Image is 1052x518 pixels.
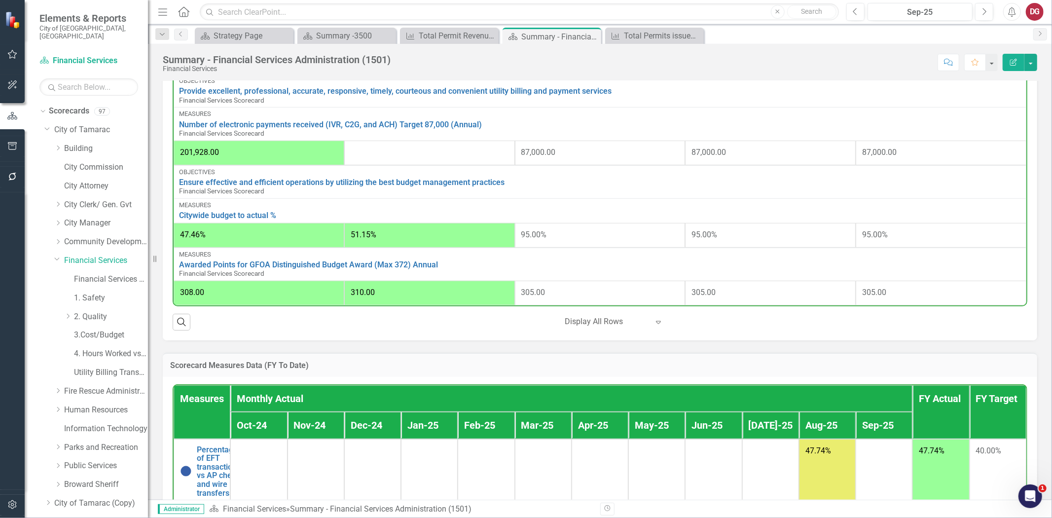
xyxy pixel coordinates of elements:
div: Sep-25 [871,6,969,18]
a: 3.Cost/Budget [74,330,148,341]
a: Scorecards [49,106,89,117]
span: Financial Services Scorecard [179,129,264,137]
div: » [209,504,593,515]
div: Measures [179,251,1021,258]
a: City of Tamarac [54,124,148,136]
span: 87,000.00 [862,148,897,157]
span: 308.00 [180,288,204,297]
a: Ensure effective and efficient operations by utilizing the best budget management practices [179,178,1021,187]
a: 4. Hours Worked vs Available hours [74,348,148,360]
a: Financial Services [223,504,286,514]
a: Citywide budget to actual % [179,211,1021,220]
td: Double-Click to Edit Right Click for Context Menu [174,74,1026,107]
span: 201,928.00 [180,148,219,157]
a: Utility Billing Transactional Survey [74,367,148,378]
span: 95.00% [862,230,888,239]
a: Community Development [64,236,148,248]
h3: Scorecard Measures Data (FY To Date) [170,361,1030,370]
span: 47.74% [919,446,944,455]
a: City Manager [64,218,148,229]
button: DG [1026,3,1044,21]
a: City Commission [64,162,148,173]
span: Elements & Reports [39,12,138,24]
div: Total Permit Revenue (permit revenue, open pmt search, LSR) [419,30,496,42]
span: Financial Services Scorecard [179,269,264,277]
a: City Attorney [64,181,148,192]
a: Fire Rescue Administration [64,386,148,397]
a: Total Permits issued (Sum of permits per discipline) [608,30,701,42]
a: Parks and Recreation [64,442,148,453]
a: Human Resources [64,405,148,416]
span: Financial Services Scorecard [179,187,264,195]
span: 95.00% [691,230,717,239]
span: 305.00 [691,288,716,297]
div: 97 [94,107,110,115]
a: Strategy Page [197,30,291,42]
a: Financial Services [64,255,148,266]
a: Public Services [64,460,148,472]
span: 1 [1039,484,1047,492]
a: Awarded Points for GFOA Distinguished Budget Award (Max 372) Annual [179,260,1021,269]
td: Double-Click to Edit Right Click for Context Menu [174,248,1026,281]
td: Double-Click to Edit Right Click for Context Menu [174,107,1026,140]
a: 1. Safety [74,293,148,304]
button: Search [787,5,836,19]
div: Objectives [179,169,1021,176]
a: Information Technology [64,423,148,435]
span: 47.46% [180,230,206,239]
div: Total Permits issued (Sum of permits per discipline) [624,30,701,42]
span: Search [801,7,822,15]
div: Summary - Financial Services Administration (1501) [163,54,391,65]
span: 47.74% [805,446,831,455]
td: Double-Click to Edit Right Click for Context Menu [174,439,230,504]
a: Financial Services Scorecard [74,274,148,285]
div: Objectives [179,77,1021,84]
div: Summary - Financial Services Administration (1501) [521,31,599,43]
input: Search ClearPoint... [200,3,839,21]
div: Measures [179,111,1021,117]
span: 305.00 [862,288,886,297]
a: Provide excellent, professional, accurate, responsive, timely, courteous and convenient utility b... [179,87,1021,96]
button: Sep-25 [868,3,973,21]
span: Administrator [158,504,204,514]
span: Financial Services Scorecard [179,96,264,104]
a: Summary -3500 [300,30,394,42]
a: Building [64,143,148,154]
span: 87,000.00 [691,148,726,157]
td: Double-Click to Edit Right Click for Context Menu [174,198,1026,223]
input: Search Below... [39,78,138,96]
a: Broward Sheriff [64,479,148,490]
small: City of [GEOGRAPHIC_DATA], [GEOGRAPHIC_DATA] [39,24,138,40]
span: 40.00% [976,446,1002,455]
a: City of Tamarac (Copy) [54,498,148,509]
img: ClearPoint Strategy [4,10,23,29]
a: Percentage of EFT transactions vs AP check and wire transfers. [197,445,241,498]
a: Number of electronic payments received (IVR, C2G, and ACH) Target 87,000 (Annual) [179,120,1021,129]
span: 95.00% [521,230,547,239]
div: Financial Services [163,65,391,73]
a: City Clerk/ Gen. Gvt [64,199,148,211]
span: 51.15% [351,230,376,239]
img: No Information [180,465,192,477]
a: Financial Services [39,55,138,67]
div: Summary -3500 [316,30,394,42]
div: Measures [179,202,1021,209]
td: Double-Click to Edit Right Click for Context Menu [174,165,1026,198]
a: 2. Quality [74,311,148,323]
span: 87,000.00 [521,148,556,157]
a: Total Permit Revenue (permit revenue, open pmt search, LSR) [402,30,496,42]
span: 310.00 [351,288,375,297]
div: Summary - Financial Services Administration (1501) [290,504,472,514]
span: 305.00 [521,288,545,297]
div: Strategy Page [214,30,291,42]
iframe: Intercom live chat [1018,484,1042,508]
